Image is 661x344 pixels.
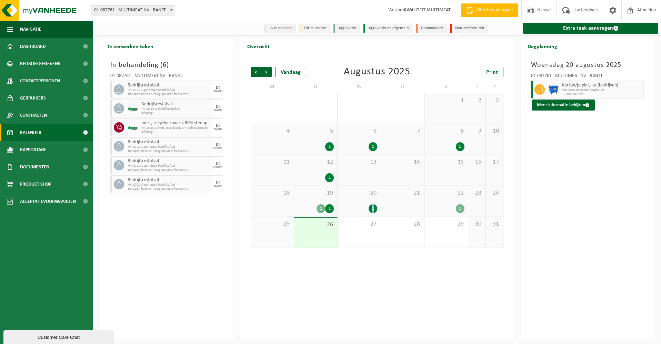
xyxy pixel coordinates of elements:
span: 23 [472,189,482,197]
span: 22 [428,189,464,197]
span: Karton/papier, los (bedrijven) [562,83,642,88]
span: 1 [428,97,464,104]
span: 10 [489,127,500,135]
span: 30 [472,220,482,228]
span: HK-XC-10-G bedrijfsrestafval [141,107,211,111]
span: 6 [163,62,167,69]
div: 01-087761 - MULTIMEAT NV - RANST [110,74,223,81]
span: Bedrijfsrestafval [128,177,211,183]
span: HK-XZ-20-G gemengd bedrijfsafval [128,145,211,149]
span: 19 [298,189,334,197]
span: Inert, recycleerbaar < 80% steenpuin [141,121,211,126]
a: Print [481,67,503,77]
div: 1 [369,204,377,213]
span: Bedrijfsrestafval [128,83,211,88]
span: 11 [254,158,290,166]
span: 29 [428,220,464,228]
span: 01-087761 - MULTIMEAT NV - RANST [91,6,175,15]
td: V [424,81,468,93]
span: Afhaling [141,111,211,115]
div: 2 [325,173,334,182]
span: 4 [254,127,290,135]
span: Offerte aanvragen [475,7,514,14]
div: 26/08 [213,128,222,131]
span: Vorige [251,67,261,77]
div: 26/08 [213,109,222,112]
span: Transport heen-en-terug op vaste frequentie [128,92,211,96]
li: Afgewerkt [333,24,360,33]
span: 2 [472,97,482,104]
span: HK-XC-10-G inert, recycleerbaar < 80% steenpuin [141,126,211,130]
span: 27 [341,220,377,228]
span: 7 [384,127,421,135]
li: In te plannen [264,24,296,33]
h2: Dagplanning [521,39,564,53]
div: DI [216,143,220,147]
div: DI [216,124,220,128]
div: 26/08 [213,90,222,93]
a: Extra taak aanvragen [523,23,658,34]
div: DI [216,105,220,109]
span: 9 [472,127,482,135]
td: M [251,81,294,93]
span: HK-XZ-20-G gemengd bedrijfsafval [128,88,211,92]
img: HK-XC-10-GN-00 [128,106,138,111]
span: 13 [341,158,377,166]
span: 5 [298,127,334,135]
span: T250002078395 [562,92,642,96]
span: Volgende [261,67,272,77]
div: 02/09 [213,147,222,150]
div: 09/09 [213,166,222,169]
h3: In behandeling ( ) [110,60,223,70]
div: DI [216,180,220,185]
strong: KWALITEIT MULTIMEAT [404,8,451,13]
div: 1 [456,204,464,213]
div: 1 [325,204,334,213]
span: HK-XZ-20-G gemengd bedrijfsafval [128,183,211,187]
span: 17 [489,158,500,166]
span: Transport heen-en-terug op vaste frequentie [128,187,211,191]
td: Z [486,81,503,93]
span: 31 [489,220,500,228]
span: Transport heen-en-terug op vaste frequentie [128,168,211,172]
h2: Overzicht [240,39,277,53]
li: Afgewerkt en afgemeld [363,24,412,33]
span: Documenten [20,158,49,176]
span: WB-1100-HP karton/papier, los [562,88,642,92]
div: DI [216,86,220,90]
span: 15 [428,158,464,166]
span: Bedrijfsrestafval [141,102,211,107]
span: 6 [341,127,377,135]
span: Product Shop [20,176,51,193]
li: Uit te voeren [299,24,330,33]
span: 14 [384,158,421,166]
span: Acceptatievoorwaarden [20,193,76,210]
span: Bedrijfsrestafval [128,158,211,164]
span: 8 [428,127,464,135]
button: Meer informatie bekijken [532,100,595,111]
span: Print [486,70,498,75]
span: 28 [384,220,421,228]
span: 16 [472,158,482,166]
td: Z [468,81,486,93]
span: Contracten [20,107,47,124]
span: HK-XZ-20-G gemengd bedrijfsafval [128,164,211,168]
span: Dashboard [20,38,46,55]
td: W [338,81,381,93]
div: DI [216,161,220,166]
td: D [381,81,424,93]
img: WB-1100-HPE-BE-04 [548,84,559,95]
h2: Te verwerken taken [100,39,160,53]
td: D [294,81,338,93]
span: Rapportage [20,141,47,158]
span: 24 [489,189,500,197]
div: 01-087761 - MULTIMEAT NV - RANST [531,74,644,81]
span: Kalender [20,124,41,141]
span: 20 [341,189,377,197]
span: Navigatie [20,21,41,38]
span: Gebruikers [20,90,46,107]
div: 1 [317,204,325,213]
span: Transport heen-en-terug op vaste frequentie [128,149,211,153]
span: Contactpersonen [20,72,60,90]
